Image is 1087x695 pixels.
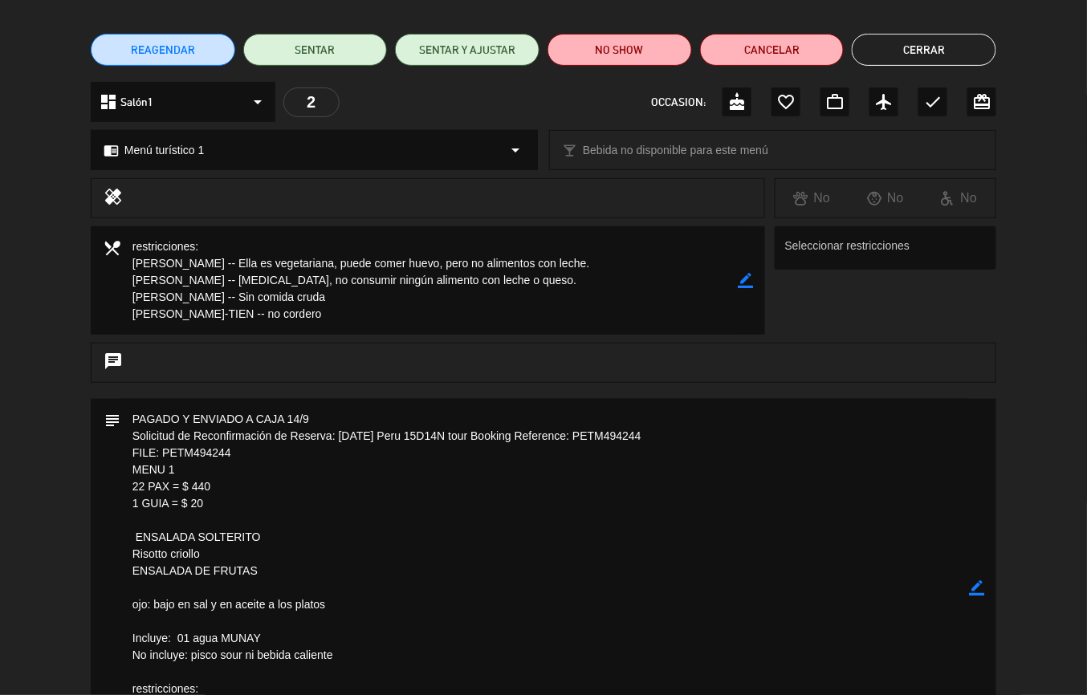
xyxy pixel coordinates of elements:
[825,92,845,112] i: work_outline
[120,93,153,112] span: Salón1
[548,34,692,66] button: NO SHOW
[506,140,525,160] i: arrow_drop_down
[103,238,120,256] i: local_dining
[776,92,796,112] i: favorite_border
[562,143,577,158] i: local_bar
[969,580,984,595] i: border_color
[243,34,388,66] button: SENTAR
[651,93,706,112] span: OCCASION:
[283,87,340,117] div: 2
[395,34,539,66] button: SENTAR Y AJUSTAR
[849,188,922,209] div: No
[131,42,195,59] span: REAGENDAR
[91,34,235,66] button: REAGENDAR
[104,187,123,209] i: healing
[874,92,894,112] i: airplanemode_active
[124,141,205,160] span: Menú turístico 1
[103,411,120,429] i: subject
[583,141,768,160] span: Bebida no disponible para este menú
[727,92,747,112] i: cake
[700,34,845,66] button: Cancelar
[248,92,267,112] i: arrow_drop_down
[738,273,753,288] i: border_color
[922,188,995,209] div: No
[972,92,991,112] i: card_giftcard
[104,143,119,158] i: chrome_reader_mode
[99,92,118,112] i: dashboard
[923,92,942,112] i: check
[104,352,123,374] i: chat
[776,188,849,209] div: No
[852,34,996,66] button: Cerrar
